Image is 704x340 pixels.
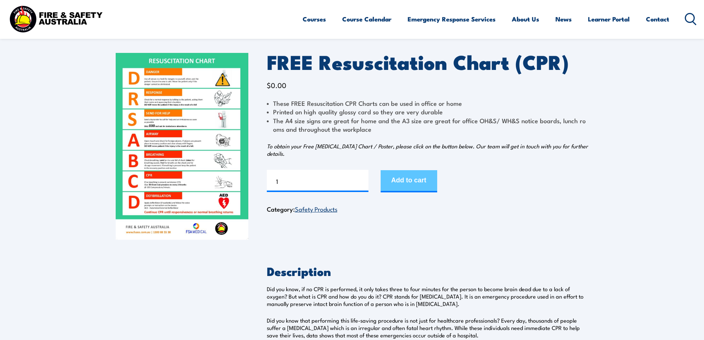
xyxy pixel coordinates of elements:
[267,285,589,307] p: Did you know, if no CPR is performed, it only takes three to four minutes for the person to becom...
[295,204,337,213] a: Safety Products
[267,317,589,339] p: Did you know that performing this life-saving procedure is not just for healthcare professionals?...
[267,142,588,157] em: To obtain your Free [MEDICAL_DATA] Chart / Poster, please click on the button below. Our team wil...
[646,9,669,29] a: Contact
[267,266,589,276] h2: Description
[267,107,589,116] li: Printed on high quality glossy card so they are very durable
[342,9,391,29] a: Course Calendar
[267,204,337,213] span: Category:
[267,116,589,134] li: The A4 size signs are great for home and the A3 size are great for office OH&S/ WH&S notice board...
[555,9,572,29] a: News
[267,170,368,192] input: Product quantity
[267,53,589,70] h1: FREE Resuscitation Chart (CPR)
[512,9,539,29] a: About Us
[116,53,248,240] img: FREE Resuscitation Chart - What are the 7 steps to CPR?
[408,9,496,29] a: Emergency Response Services
[303,9,326,29] a: Courses
[588,9,630,29] a: Learner Portal
[381,170,437,192] button: Add to cart
[267,80,271,90] span: $
[267,99,589,107] li: These FREE Resuscitation CPR Charts can be used in office or home
[267,80,286,90] bdi: 0.00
